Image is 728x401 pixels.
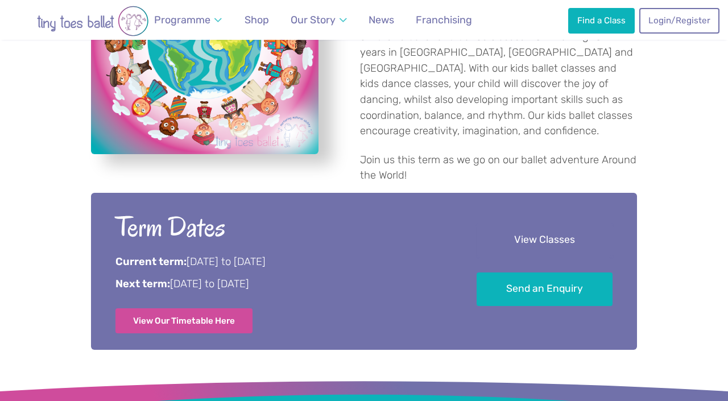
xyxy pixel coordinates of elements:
[149,7,227,33] a: Programme
[239,7,274,33] a: Shop
[416,14,472,26] span: Franchising
[369,14,394,26] span: News
[115,277,445,292] p: [DATE] to [DATE]
[154,14,210,26] span: Programme
[411,7,477,33] a: Franchising
[477,272,613,306] a: Send an Enquiry
[115,255,445,270] p: [DATE] to [DATE]
[115,209,445,245] h2: Term Dates
[286,7,353,33] a: Our Story
[639,8,719,33] a: Login/Register
[363,7,399,33] a: News
[245,14,269,26] span: Shop
[13,6,172,36] img: tiny toes ballet
[360,152,637,184] p: Join us this term as we go on our ballet adventure Around the World!
[115,278,170,290] strong: Next term:
[115,308,253,333] a: View Our Timetable Here
[477,224,613,257] a: View Classes
[115,255,187,268] strong: Current term:
[568,8,634,33] a: Find a Class
[291,14,336,26] span: Our Story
